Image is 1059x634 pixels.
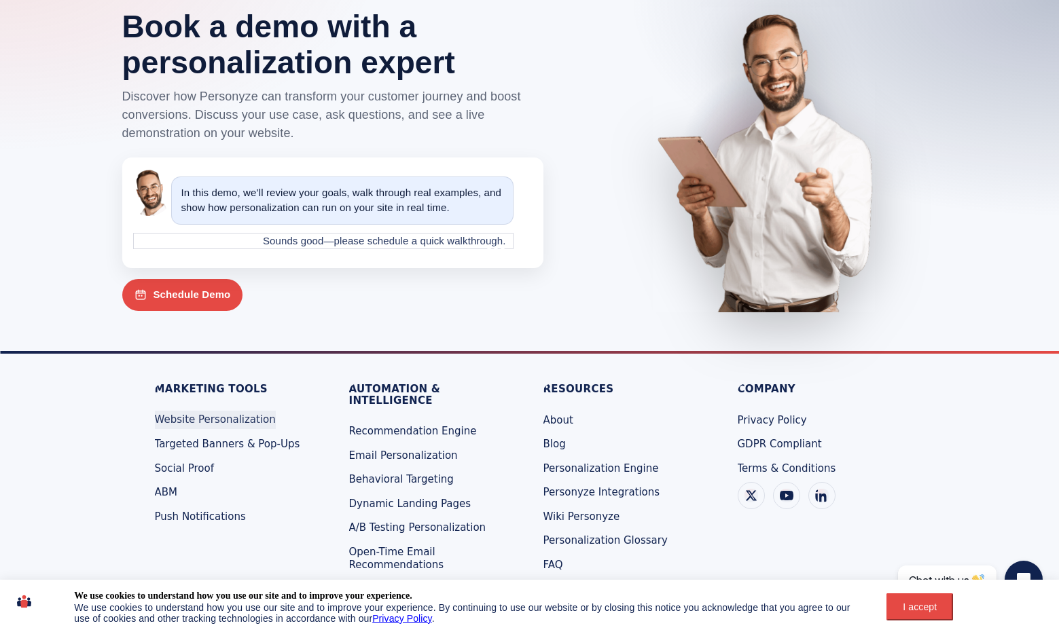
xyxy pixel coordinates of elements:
[349,422,477,441] a: Recommendation Engine
[543,411,573,430] a: About
[738,462,836,474] span: Terms & Conditions
[122,157,543,269] div: Conversation preview
[122,9,564,81] h1: Book a demo with a personalization expert
[349,449,458,462] span: Email Personalization
[154,287,231,303] span: Schedule Demo
[155,438,300,450] span: Targeted Banners & Pop-Ups
[122,279,243,311] a: Schedule a Personyze demo
[543,532,668,551] a: Personalization Glossary
[155,435,300,454] a: Targeted Banners & Pop-Ups
[74,590,412,602] div: We use cookies to understand how you use our site and to improve your experience.
[126,170,172,216] img: Personalization expert
[74,602,855,624] div: We use cookies to understand how you use our site and to improve your experience. By continuing t...
[808,482,836,509] a: LinkedIn
[349,543,516,575] a: Open-Time Email Recommendations
[155,486,178,498] span: ABM
[349,498,471,510] span: Dynamic Landing Pages
[738,482,905,509] div: Social links
[349,546,444,572] span: Open-Time Email Recommendations
[543,435,566,454] a: Blog
[773,482,800,509] a: YouTube
[738,411,807,430] a: Privacy Policy
[349,473,454,485] span: Behavioral Targeting
[738,482,765,509] a: Twitter
[543,534,668,546] span: Personalization Glossary
[155,510,246,523] span: Push Notifications
[738,460,836,479] a: Terms & Conditions
[155,413,276,426] span: Website Personalization
[543,483,660,502] a: Personyze Integrations
[155,411,276,430] a: Website Personalization
[349,495,471,514] a: Dynamic Landing Pages
[543,508,620,527] a: Wiki Personyze
[349,521,486,534] span: A/B Testing Personalization
[738,435,822,454] a: GDPR Compliant
[738,414,807,426] span: Privacy Policy
[155,384,905,599] nav: Bottom menu
[886,593,953,620] button: I accept
[349,447,458,466] a: Email Personalization
[17,590,31,613] img: icon
[543,556,563,575] a: FAQ
[155,483,178,502] a: ABM
[543,414,573,426] span: About
[543,438,566,450] span: Blog
[543,486,660,498] span: Personyze Integrations
[349,425,477,437] span: Recommendation Engine
[155,462,215,474] span: Social Proof
[895,601,945,612] div: I accept
[349,519,486,538] a: A/B Testing Personalization
[543,559,563,571] span: FAQ
[543,462,659,474] span: Personalization Engine
[738,438,822,450] span: GDPR Compliant
[543,510,620,523] span: Wiki Personyze
[543,460,659,479] a: Personalization Engine
[155,460,215,479] a: Social Proof
[171,176,514,225] div: In this demo, we’ll review your goals, walk through real examples, and show how personalization c...
[349,470,454,489] a: Behavioral Targeting
[372,613,432,624] a: Privacy Policy
[133,233,514,250] div: Sounds good—please schedule a quick walkthrough.
[155,508,246,527] a: Push Notifications
[122,88,564,143] p: Discover how Personyze can transform your customer journey and boost conversions. Discuss your us...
